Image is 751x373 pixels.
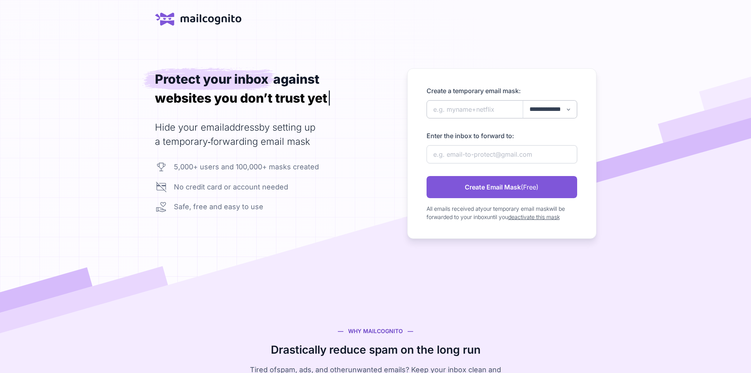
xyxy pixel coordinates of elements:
[508,214,560,220] a: deactivate this mask
[174,182,288,192] div: No credit card or account needed
[427,204,577,221] div: All emails received at will be forwarded to your inbox
[250,327,502,335] div: — WHY MAILCOGNITO —
[427,131,577,141] label: Enter the inbox to forward to:
[155,13,242,26] a: home
[487,214,508,220] span: until you
[427,100,577,118] input: e.g. myname+netflix
[427,86,577,221] form: newAlias
[273,71,319,87] div: against
[327,90,332,106] span: |
[224,122,259,133] span: address
[155,120,344,149] h2: Hide your email by setting up a temporary‑forwarding email mask
[155,90,327,106] span: websites you don’t trust yet
[480,205,549,212] span: your temporary email mask
[174,161,319,172] div: 5,000+ users and 100,000+ masks created
[427,86,577,96] label: Create a temporary email mask:
[250,341,502,358] h3: Drastically reduce spam on the long run
[521,182,539,192] span: (Free)
[427,145,577,163] input: e.g. email-to-protect@gmail.com
[142,67,278,90] span: Protect your inbox
[427,176,577,198] a: Create Email Mask(Free)
[174,201,263,212] div: Safe, free and easy to use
